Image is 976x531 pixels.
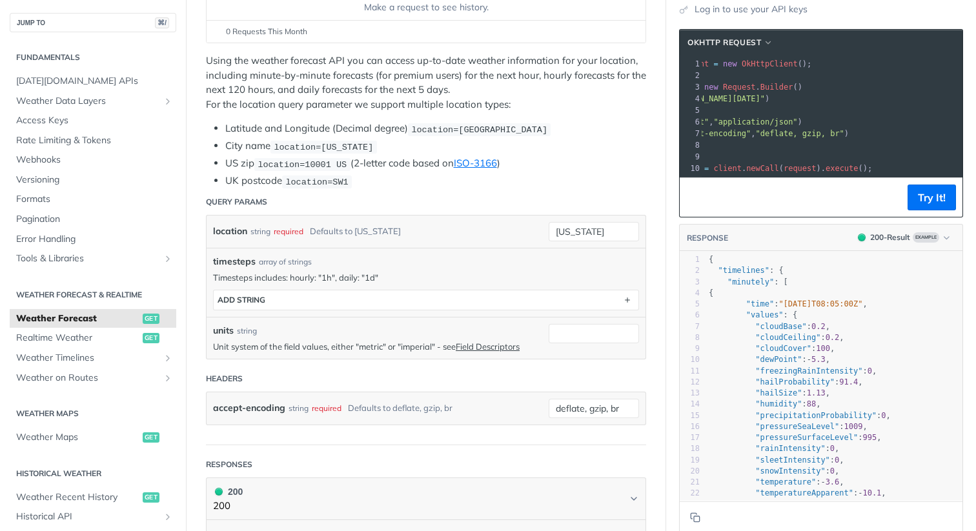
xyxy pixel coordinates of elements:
div: 10 [680,163,702,174]
span: location=[US_STATE] [274,142,373,152]
div: string [289,399,309,417]
div: 12 [680,377,700,388]
span: 0 [881,411,886,420]
span: 0 [830,444,835,453]
span: : , [709,411,891,420]
button: Show subpages for Tools & Libraries [163,254,173,264]
div: required [312,399,341,417]
span: get [143,314,159,324]
a: Weather on RoutesShow subpages for Weather on Routes [10,368,176,388]
span: = [704,164,709,173]
span: Weather Data Layers [16,95,159,108]
div: 16 [680,421,700,432]
span: 200 [215,488,223,496]
span: "freezingRainIntensity" [755,366,862,376]
span: Webhooks [16,154,173,166]
span: : , [709,299,868,308]
span: "snowIntensity" [755,466,825,476]
span: Error Handling [16,233,173,246]
span: : { [709,310,797,319]
span: - [858,488,862,497]
span: location=10001 US [258,159,347,169]
span: "temperature" [755,477,816,486]
div: 15 [680,410,700,421]
li: UK postcode [225,174,646,188]
button: Show subpages for Historical API [163,512,173,522]
div: 19 [680,455,700,466]
span: Access Keys [16,114,173,127]
div: string [237,325,257,337]
button: JUMP TO⌘/ [10,13,176,32]
span: Example [913,232,939,243]
li: Latitude and Longitude (Decimal degree) [225,121,646,136]
span: location=[GEOGRAPHIC_DATA] [411,125,547,134]
span: "cloudCeiling" [755,333,820,342]
button: Show subpages for Weather on Routes [163,373,173,383]
span: "temperatureApparent" [755,488,853,497]
span: "hailSize" [755,388,802,397]
p: 200 [213,499,243,514]
span: Weather Timelines [16,352,159,365]
span: "sleetIntensity" [755,456,830,465]
span: location=SW1 [285,177,348,186]
div: 200 - Result [870,232,910,243]
span: - [820,477,825,486]
a: Weather Recent Historyget [10,488,176,507]
span: 0.2 [826,333,840,342]
button: Show subpages for Weather Data Layers [163,96,173,106]
span: "humidity" [755,399,802,408]
span: . () [620,83,802,92]
span: Weather Forecast [16,312,139,325]
div: 22 [680,488,700,499]
span: Tools & Libraries [16,252,159,265]
li: City name [225,139,646,154]
span: : , [709,366,877,376]
span: 10.1 [862,488,881,497]
li: US zip (2-letter code based on ) [225,156,646,171]
span: 100 [816,344,830,353]
button: Copy to clipboard [686,188,704,207]
span: - [807,355,811,364]
span: newCall [746,164,779,173]
a: [DATE][DOMAIN_NAME] APIs [10,72,176,91]
div: 18 [680,443,700,454]
a: Pagination [10,210,176,229]
h2: Weather Forecast & realtime [10,289,176,301]
span: [DATE][DOMAIN_NAME] APIs [16,75,173,88]
div: 10 [680,354,700,365]
span: 91.4 [839,377,858,386]
span: client [714,164,742,173]
div: 21 [680,477,700,488]
span: "pressureSeaLevel" [755,422,839,431]
span: { [709,255,713,264]
span: "hailProbability" [755,377,835,386]
div: 8 [680,139,702,151]
h2: Historical Weather [10,468,176,479]
span: : , [709,477,844,486]
div: Make a request to see history. [212,1,640,14]
a: Error Handling [10,230,176,249]
span: : , [709,355,830,364]
span: 0 [830,466,835,476]
div: 1 [680,254,700,265]
span: : , [709,433,881,442]
span: "application/json" [714,117,798,126]
span: get [143,492,159,503]
span: OkHttp Request [687,37,761,48]
span: 0 [835,456,839,465]
span: : , [709,377,863,386]
div: ADD string [218,295,265,305]
span: : , [709,388,830,397]
span: Historical API [16,510,159,523]
div: array of strings [259,256,312,268]
div: 20 [680,466,700,477]
div: 4 [680,288,700,299]
span: Request [723,83,756,92]
span: 5.3 [811,355,826,364]
a: Webhooks [10,150,176,170]
div: Headers [206,373,243,385]
a: Weather TimelinesShow subpages for Weather Timelines [10,348,176,368]
p: Unit system of the field values, either "metric" or "imperial" - see [213,341,542,352]
p: Timesteps includes: hourly: "1h", daily: "1d" [213,272,639,283]
a: Access Keys [10,111,176,130]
